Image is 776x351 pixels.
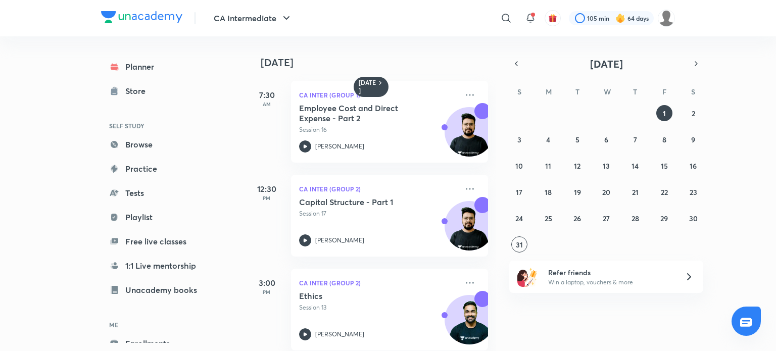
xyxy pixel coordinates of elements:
[511,131,527,147] button: August 3, 2025
[663,109,666,118] abbr: August 1, 2025
[627,210,643,226] button: August 28, 2025
[540,131,556,147] button: August 4, 2025
[685,210,701,226] button: August 30, 2025
[247,289,287,295] p: PM
[445,300,494,349] img: Avatar
[627,184,643,200] button: August 21, 2025
[101,57,218,77] a: Planner
[101,11,182,26] a: Company Logo
[545,214,552,223] abbr: August 25, 2025
[540,158,556,174] button: August 11, 2025
[656,184,672,200] button: August 22, 2025
[685,105,701,121] button: August 2, 2025
[633,87,637,96] abbr: Thursday
[656,131,672,147] button: August 8, 2025
[598,158,614,174] button: August 13, 2025
[604,135,608,144] abbr: August 6, 2025
[656,105,672,121] button: August 1, 2025
[101,231,218,252] a: Free live classes
[101,159,218,179] a: Practice
[691,87,695,96] abbr: Saturday
[299,291,425,301] h5: Ethics
[540,210,556,226] button: August 25, 2025
[604,87,611,96] abbr: Wednesday
[569,131,586,147] button: August 5, 2025
[299,125,458,134] p: Session 16
[662,87,666,96] abbr: Friday
[516,240,523,249] abbr: August 31, 2025
[690,187,697,197] abbr: August 23, 2025
[299,303,458,312] p: Session 13
[627,131,643,147] button: August 7, 2025
[247,183,287,195] h5: 12:30
[445,113,494,161] img: Avatar
[598,210,614,226] button: August 27, 2025
[634,135,637,144] abbr: August 7, 2025
[299,89,458,101] p: CA Inter (Group 1)
[511,210,527,226] button: August 24, 2025
[299,103,425,123] h5: Employee Cost and Direct Expense - Part 2
[690,161,697,171] abbr: August 16, 2025
[517,267,538,287] img: referral
[261,57,498,69] h4: [DATE]
[548,14,557,23] img: avatar
[101,183,218,203] a: Tests
[359,79,376,95] h6: [DATE]
[603,161,610,171] abbr: August 13, 2025
[603,214,610,223] abbr: August 27, 2025
[569,158,586,174] button: August 12, 2025
[545,10,561,26] button: avatar
[656,210,672,226] button: August 29, 2025
[546,87,552,96] abbr: Monday
[598,131,614,147] button: August 6, 2025
[627,158,643,174] button: August 14, 2025
[598,184,614,200] button: August 20, 2025
[574,187,581,197] abbr: August 19, 2025
[575,87,579,96] abbr: Tuesday
[685,184,701,200] button: August 23, 2025
[299,183,458,195] p: CA Inter (Group 2)
[101,207,218,227] a: Playlist
[546,135,550,144] abbr: August 4, 2025
[511,158,527,174] button: August 10, 2025
[101,117,218,134] h6: SELF STUDY
[517,87,521,96] abbr: Sunday
[632,161,639,171] abbr: August 14, 2025
[574,161,580,171] abbr: August 12, 2025
[247,89,287,101] h5: 7:30
[658,10,675,27] img: dhanak
[632,214,639,223] abbr: August 28, 2025
[661,161,668,171] abbr: August 15, 2025
[516,187,522,197] abbr: August 17, 2025
[656,158,672,174] button: August 15, 2025
[517,135,521,144] abbr: August 3, 2025
[125,85,152,97] div: Store
[692,109,695,118] abbr: August 2, 2025
[511,184,527,200] button: August 17, 2025
[545,187,552,197] abbr: August 18, 2025
[662,135,666,144] abbr: August 8, 2025
[548,278,672,287] p: Win a laptop, vouchers & more
[315,330,364,339] p: [PERSON_NAME]
[661,187,668,197] abbr: August 22, 2025
[632,187,639,197] abbr: August 21, 2025
[101,316,218,333] h6: ME
[615,13,625,23] img: streak
[548,267,672,278] h6: Refer friends
[299,197,425,207] h5: Capital Structure - Part 1
[545,161,551,171] abbr: August 11, 2025
[540,184,556,200] button: August 18, 2025
[101,256,218,276] a: 1:1 Live mentorship
[575,135,579,144] abbr: August 5, 2025
[569,210,586,226] button: August 26, 2025
[602,187,610,197] abbr: August 20, 2025
[101,81,218,101] a: Store
[569,184,586,200] button: August 19, 2025
[685,131,701,147] button: August 9, 2025
[247,101,287,107] p: AM
[101,134,218,155] a: Browse
[590,57,623,71] span: [DATE]
[691,135,695,144] abbr: August 9, 2025
[208,8,299,28] button: CA Intermediate
[247,195,287,201] p: PM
